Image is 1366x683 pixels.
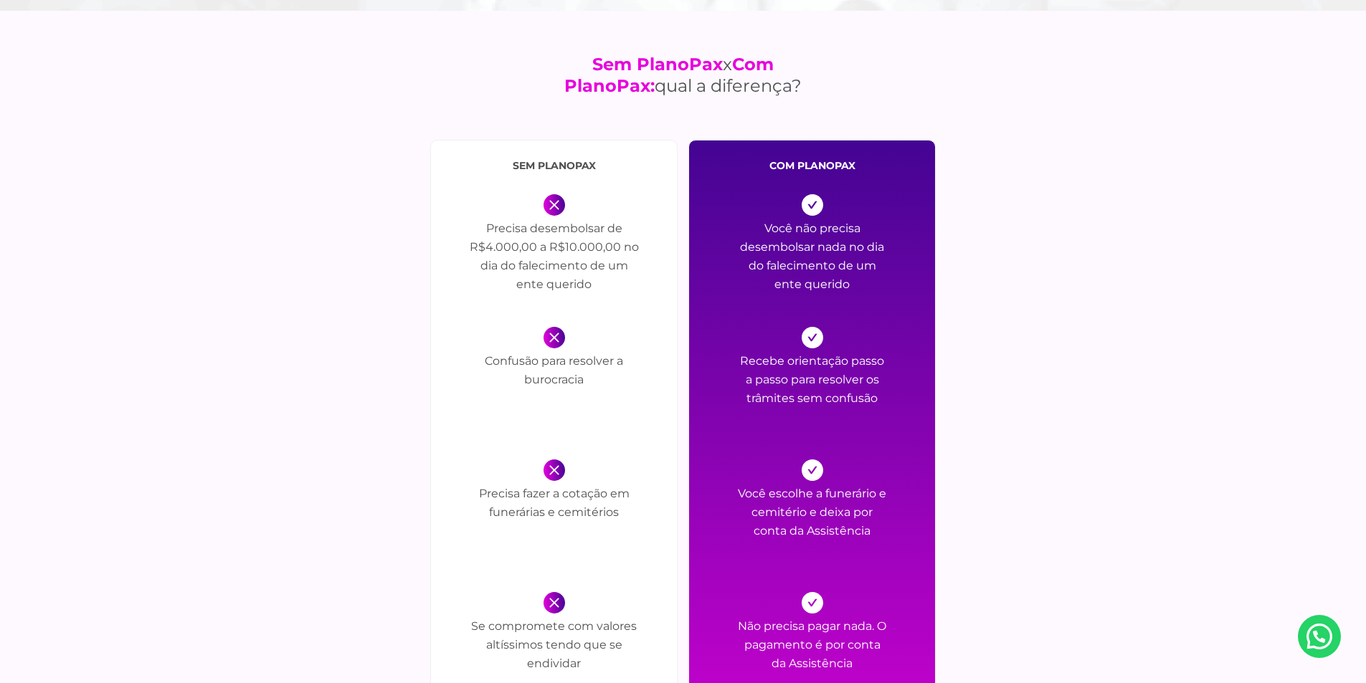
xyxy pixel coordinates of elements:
[468,484,640,563] p: Precisa fazer a cotação em funerárias e cemitérios
[544,327,565,348] img: icon-x
[737,219,888,298] p: Você não precisa desembolsar nada no dia do falecimento de um ente querido
[544,592,565,613] img: icon-x
[1298,615,1341,658] a: Nosso Whatsapp
[737,484,888,563] p: Você escolhe a funerário e cemitério e deixa por conta da Assistência
[544,194,565,216] img: icon-x
[802,592,823,613] img: icon-v
[802,327,823,348] img: icon-v
[592,54,723,75] strong: Sem PlanoPax
[769,158,855,173] span: com PlanoPax
[737,352,888,431] p: Recebe orientação passo a passo para resolver os trâmites sem confusão
[540,54,827,97] h2: x qual a diferença?
[513,158,596,173] span: sem PlanoPax
[468,352,640,431] p: Confusão para resolver a burocracia
[802,194,823,216] img: icon-v
[802,459,823,481] img: icon-v
[564,54,774,96] strong: Com PlanoPax:
[544,459,565,481] img: icon-x
[468,219,640,298] p: Precisa desembolsar de R$4.000,00 a R$10.000,00 no dia do falecimento de um ente querido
